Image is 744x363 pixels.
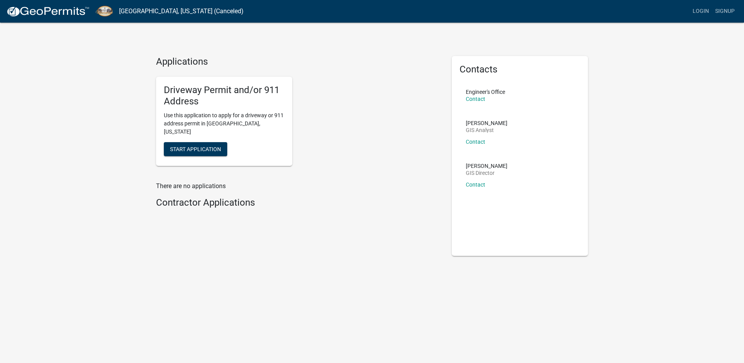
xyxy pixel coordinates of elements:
h4: Applications [156,56,440,67]
h4: Contractor Applications [156,197,440,208]
p: There are no applications [156,181,440,191]
a: Contact [466,181,485,188]
span: Start Application [170,146,221,152]
img: Winneshiek County, Iowa (Canceled) [96,6,113,16]
a: Signup [712,4,738,19]
a: [GEOGRAPHIC_DATA], [US_STATE] (Canceled) [119,5,244,18]
p: Engineer's Office [466,89,505,95]
wm-workflow-list-section: Applications [156,56,440,172]
a: Contact [466,139,485,145]
wm-workflow-list-section: Contractor Applications [156,197,440,211]
p: [PERSON_NAME] [466,120,507,126]
p: Use this application to apply for a driveway or 911 address permit in [GEOGRAPHIC_DATA], [US_STATE] [164,111,284,136]
p: GIS Analyst [466,127,507,133]
a: Contact [466,96,485,102]
p: GIS Director [466,170,507,176]
p: [PERSON_NAME] [466,163,507,169]
h5: Driveway Permit and/or 911 Address [164,85,284,107]
button: Start Application [164,142,227,156]
h5: Contacts [460,64,580,75]
a: Login [690,4,712,19]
